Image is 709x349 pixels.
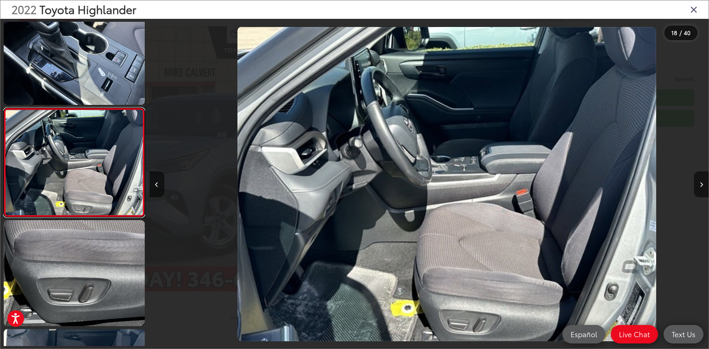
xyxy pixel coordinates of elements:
[150,171,164,197] button: Previous image
[671,28,677,37] span: 18
[664,325,703,343] a: Text Us
[2,219,146,327] img: 2022 Toyota Highlander LE
[11,1,37,17] span: 2022
[684,28,691,37] span: 40
[567,329,601,339] span: Español
[611,325,658,343] a: Live Chat
[40,1,136,17] span: Toyota Highlander
[4,110,144,215] img: 2022 Toyota Highlander LE
[562,325,605,343] a: Español
[615,329,654,339] span: Live Chat
[237,27,656,341] img: 2022 Toyota Highlander LE
[668,329,699,339] span: Text Us
[679,30,682,35] span: /
[694,171,709,197] button: Next image
[690,4,698,14] i: Close gallery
